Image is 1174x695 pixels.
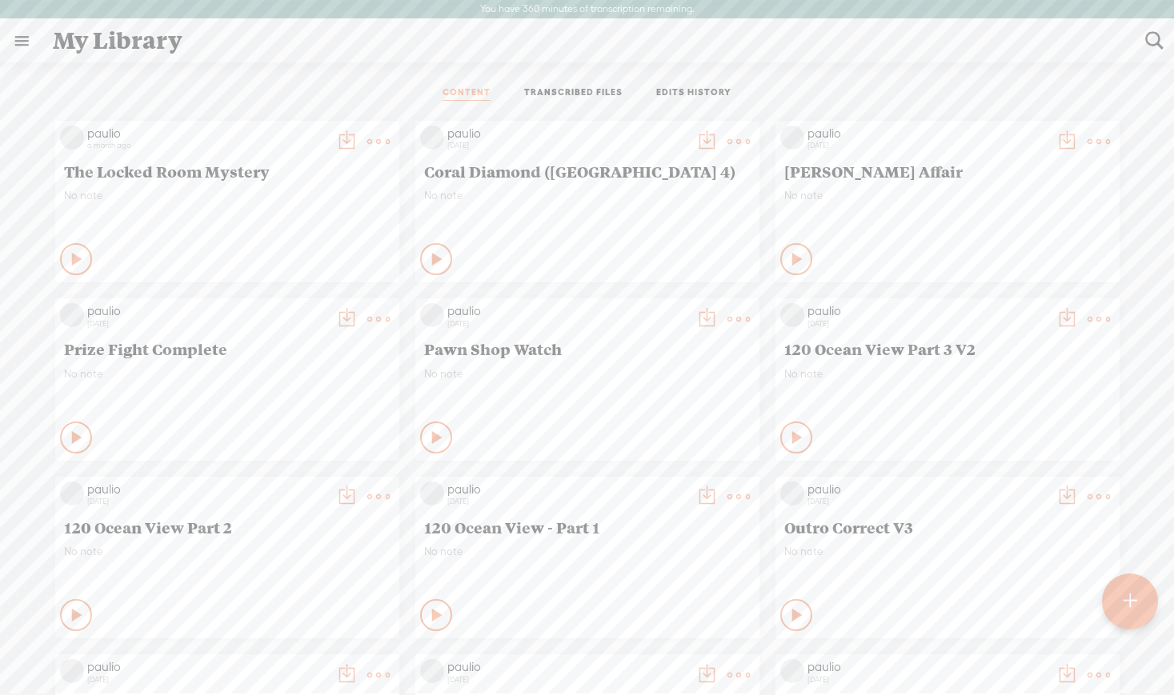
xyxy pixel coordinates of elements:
[420,659,444,683] img: videoLoading.png
[807,659,1048,675] div: paulio
[784,367,1111,381] span: No note
[780,303,804,327] img: videoLoading.png
[64,189,391,202] span: No note
[87,319,327,329] div: [DATE]
[807,481,1048,497] div: paulio
[420,303,444,327] img: videoLoading.png
[424,545,751,558] span: No note
[420,481,444,505] img: videoLoading.png
[87,675,327,685] div: [DATE]
[447,497,687,506] div: [DATE]
[424,517,751,537] span: 120 Ocean View - Part 1
[447,319,687,329] div: [DATE]
[60,659,84,683] img: videoLoading.png
[447,675,687,685] div: [DATE]
[807,303,1048,319] div: paulio
[60,303,84,327] img: videoLoading.png
[443,86,491,101] a: CONTENT
[424,367,751,381] span: No note
[447,659,687,675] div: paulio
[60,126,84,150] img: videoLoading.png
[87,303,327,319] div: paulio
[447,481,687,497] div: paulio
[60,481,84,505] img: videoLoading.png
[807,497,1048,506] div: [DATE]
[807,126,1048,142] div: paulio
[42,20,1134,62] div: My Library
[64,545,391,558] span: No note
[807,675,1048,685] div: [DATE]
[64,517,391,537] span: 120 Ocean View Part 2
[87,497,327,506] div: [DATE]
[524,86,623,101] a: TRANSCRIBED FILES
[424,339,751,358] span: Pawn Shop Watch
[780,659,804,683] img: videoLoading.png
[447,141,687,150] div: [DATE]
[656,86,731,101] a: EDITS HISTORY
[424,189,751,202] span: No note
[447,303,687,319] div: paulio
[87,481,327,497] div: paulio
[780,481,804,505] img: videoLoading.png
[420,126,444,150] img: videoLoading.png
[784,162,1111,181] span: [PERSON_NAME] Affair
[784,189,1111,202] span: No note
[784,545,1111,558] span: No note
[87,126,327,142] div: paulio
[480,3,695,16] label: You have 360 minutes of transcription remaining.
[424,162,751,181] span: Coral Diamond ([GEOGRAPHIC_DATA] 4)
[64,367,391,381] span: No note
[64,162,391,181] span: The Locked Room Mystery
[447,126,687,142] div: paulio
[87,141,327,150] div: a month ago
[807,141,1048,150] div: [DATE]
[87,659,327,675] div: paulio
[64,339,391,358] span: Prize Fight Complete
[784,339,1111,358] span: 120 Ocean View Part 3 V2
[807,319,1048,329] div: [DATE]
[784,517,1111,537] span: Outro Correct V3
[780,126,804,150] img: videoLoading.png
